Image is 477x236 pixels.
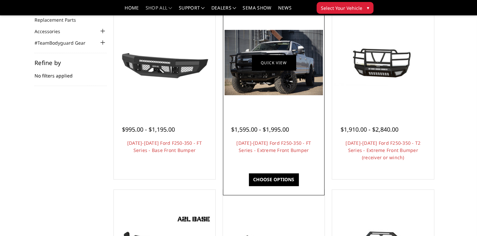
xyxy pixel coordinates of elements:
[334,13,432,112] a: 2017-2022 Ford F250-350 - T2 Series - Extreme Front Bumper (receiver or winch) 2017-2022 Ford F25...
[236,140,311,153] a: [DATE]-[DATE] Ford F250-350 - FT Series - Extreme Front Bumper
[211,6,236,15] a: Dealers
[35,16,84,23] a: Replacement Parts
[225,13,323,112] a: 2017-2022 Ford F250-350 - FT Series - Extreme Front Bumper 2017-2022 Ford F250-350 - FT Series - ...
[340,125,398,133] span: $1,910.00 - $2,840.00
[317,2,373,14] button: Select Your Vehicle
[252,55,296,70] a: Quick view
[115,35,214,90] img: 2017-2022 Ford F250-350 - FT Series - Base Front Bumper
[35,60,107,86] div: No filters applied
[35,28,68,35] a: Accessories
[127,140,202,153] a: [DATE]-[DATE] Ford F250-350 - FT Series - Base Front Bumper
[278,6,291,15] a: News
[249,173,298,186] a: Choose Options
[225,30,323,95] img: 2017-2022 Ford F250-350 - FT Series - Extreme Front Bumper
[122,125,175,133] span: $995.00 - $1,195.00
[321,5,362,11] span: Select Your Vehicle
[115,13,214,112] a: 2017-2022 Ford F250-350 - FT Series - Base Front Bumper
[35,39,94,46] a: #TeamBodyguard Gear
[125,6,139,15] a: Home
[346,140,420,161] a: [DATE]-[DATE] Ford F250-350 - T2 Series - Extreme Front Bumper (receiver or winch)
[243,6,271,15] a: SEMA Show
[367,4,369,11] span: ▾
[35,60,107,66] h5: Refine by
[146,6,172,15] a: shop all
[231,125,289,133] span: $1,595.00 - $1,995.00
[179,6,205,15] a: Support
